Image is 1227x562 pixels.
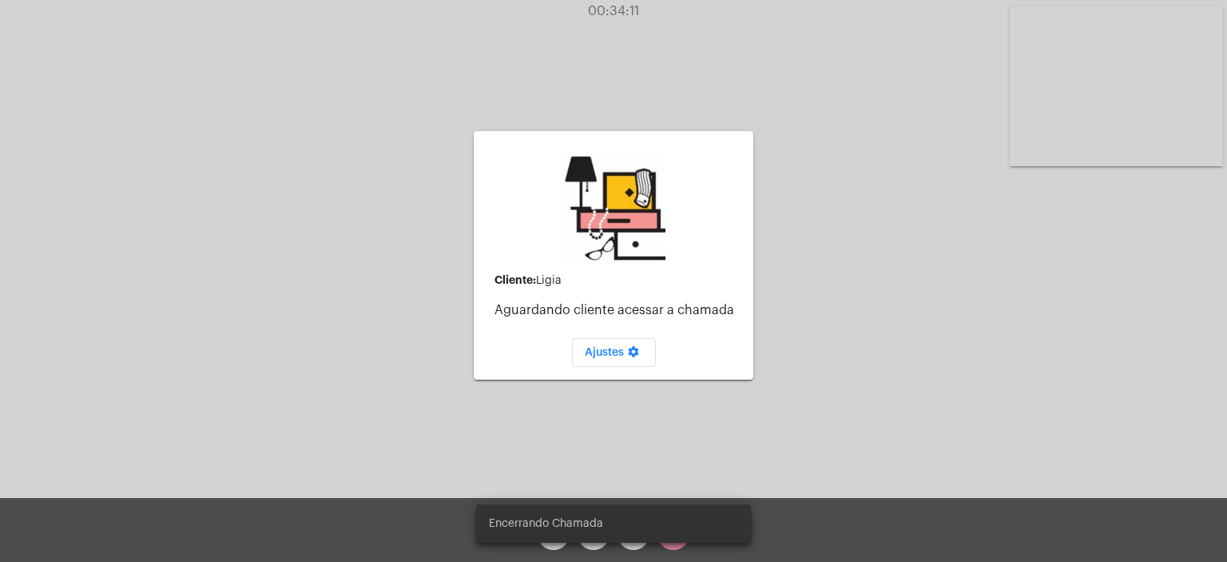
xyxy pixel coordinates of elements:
mat-icon: settings [624,345,643,365]
button: Ajustes [572,338,656,367]
img: b0638e37-6cf5-c2ab-24d1-898c32f64f7f.jpg [562,152,665,264]
span: Encerrando Chamada [489,516,603,532]
span: 00:34:11 [588,5,639,18]
p: Aguardando cliente acessar a chamada [494,303,741,317]
strong: Cliente: [494,274,536,285]
div: Ligia [494,274,741,287]
span: Ajustes [585,347,643,358]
